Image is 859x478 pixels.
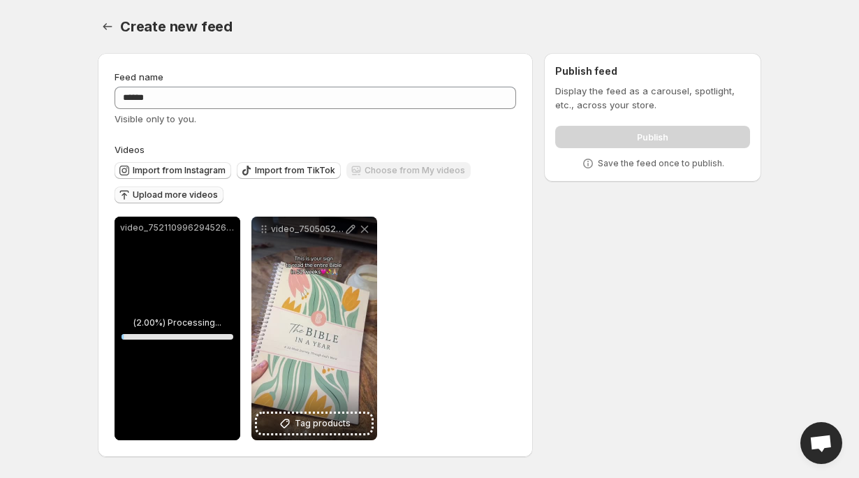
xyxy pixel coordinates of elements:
button: Import from TikTok [237,162,341,179]
p: Save the feed once to publish. [598,158,724,169]
span: Import from TikTok [255,165,335,176]
span: Create new feed [120,18,233,35]
button: Settings [98,17,117,36]
span: Tag products [295,417,351,430]
button: Tag products [257,414,372,433]
span: Upload more videos [133,189,218,201]
div: video_7505052249341644078Tag products [251,217,377,440]
h2: Publish feed [555,64,750,78]
span: Videos [115,144,145,155]
span: Import from Instagram [133,165,226,176]
div: video_7521109962945269023(2.00%) Processing...2% [115,217,240,440]
p: Display the feed as a carousel, spotlight, etc., across your store. [555,84,750,112]
p: video_7521109962945269023 [120,222,235,233]
button: Import from Instagram [115,162,231,179]
p: video_7505052249341644078 [271,224,344,235]
span: Feed name [115,71,163,82]
button: Upload more videos [115,187,223,203]
div: Open chat [800,422,842,464]
span: Visible only to you. [115,113,196,124]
